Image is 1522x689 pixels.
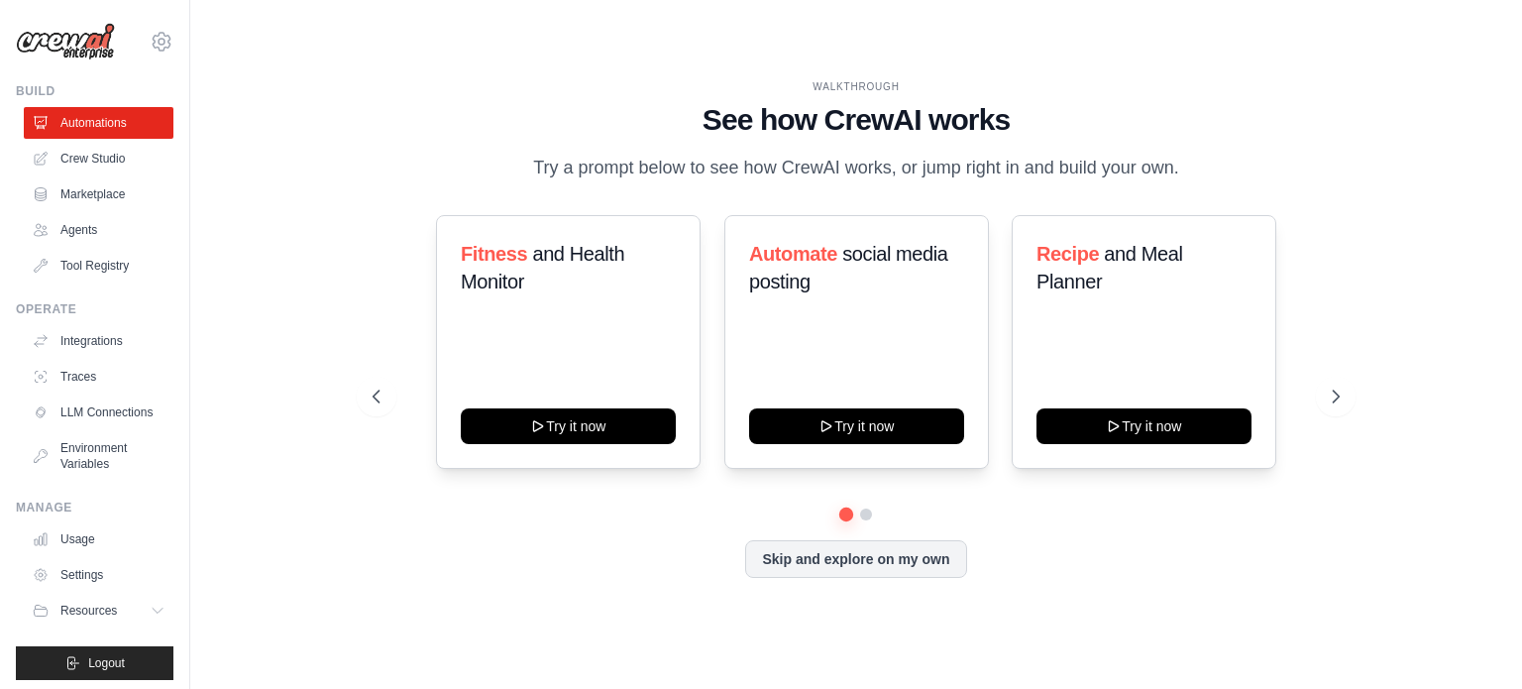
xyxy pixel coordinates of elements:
img: Logo [16,23,115,60]
a: Integrations [24,325,173,357]
a: Agents [24,214,173,246]
a: Automations [24,107,173,139]
a: Usage [24,523,173,555]
a: Marketplace [24,178,173,210]
span: Automate [749,243,837,265]
div: Manage [16,500,173,516]
div: WALKTHROUGH [373,79,1340,94]
span: Logout [88,655,125,671]
button: Logout [16,646,173,680]
span: and Health Monitor [461,243,624,292]
button: Resources [24,595,173,627]
button: Try it now [749,408,964,444]
span: and Meal Planner [1036,243,1182,292]
a: Traces [24,361,173,393]
span: Resources [60,603,117,619]
button: Skip and explore on my own [745,540,966,578]
p: Try a prompt below to see how CrewAI works, or jump right in and build your own. [523,154,1189,182]
a: Crew Studio [24,143,173,174]
a: Tool Registry [24,250,173,282]
button: Try it now [461,408,676,444]
h1: See how CrewAI works [373,102,1340,138]
a: Settings [24,559,173,591]
span: Fitness [461,243,527,265]
a: LLM Connections [24,397,173,428]
span: Recipe [1036,243,1099,265]
span: social media posting [749,243,948,292]
div: Operate [16,301,173,317]
div: Build [16,83,173,99]
a: Environment Variables [24,432,173,480]
button: Try it now [1036,408,1251,444]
